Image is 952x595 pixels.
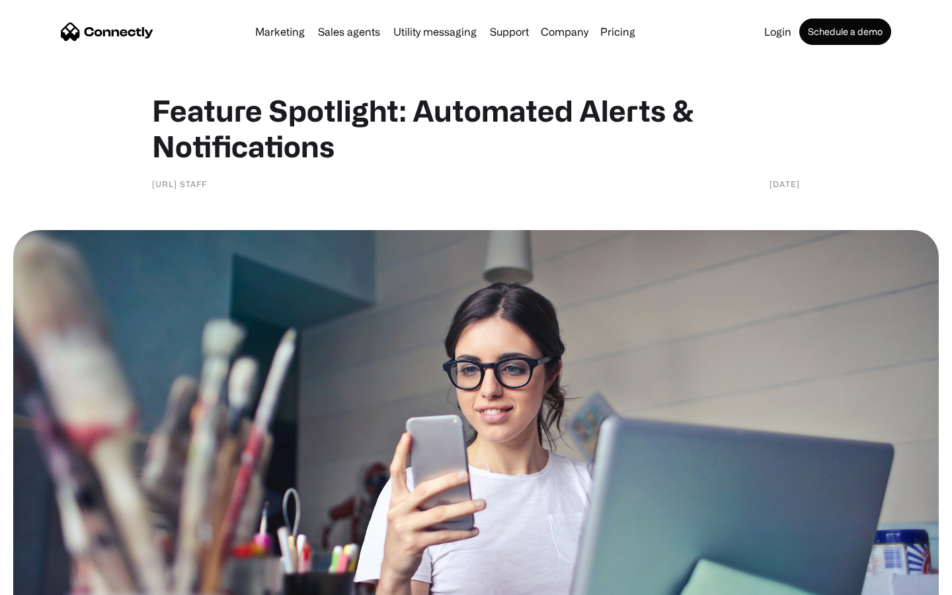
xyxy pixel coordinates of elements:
a: Utility messaging [388,26,482,37]
a: Schedule a demo [799,19,891,45]
a: Login [759,26,797,37]
a: Support [485,26,534,37]
div: Company [541,22,588,41]
a: Pricing [595,26,641,37]
a: Sales agents [313,26,385,37]
a: Marketing [250,26,310,37]
ul: Language list [26,572,79,590]
div: [URL] staff [152,177,207,190]
div: [DATE] [770,177,800,190]
h1: Feature Spotlight: Automated Alerts & Notifications [152,93,800,164]
aside: Language selected: English [13,572,79,590]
